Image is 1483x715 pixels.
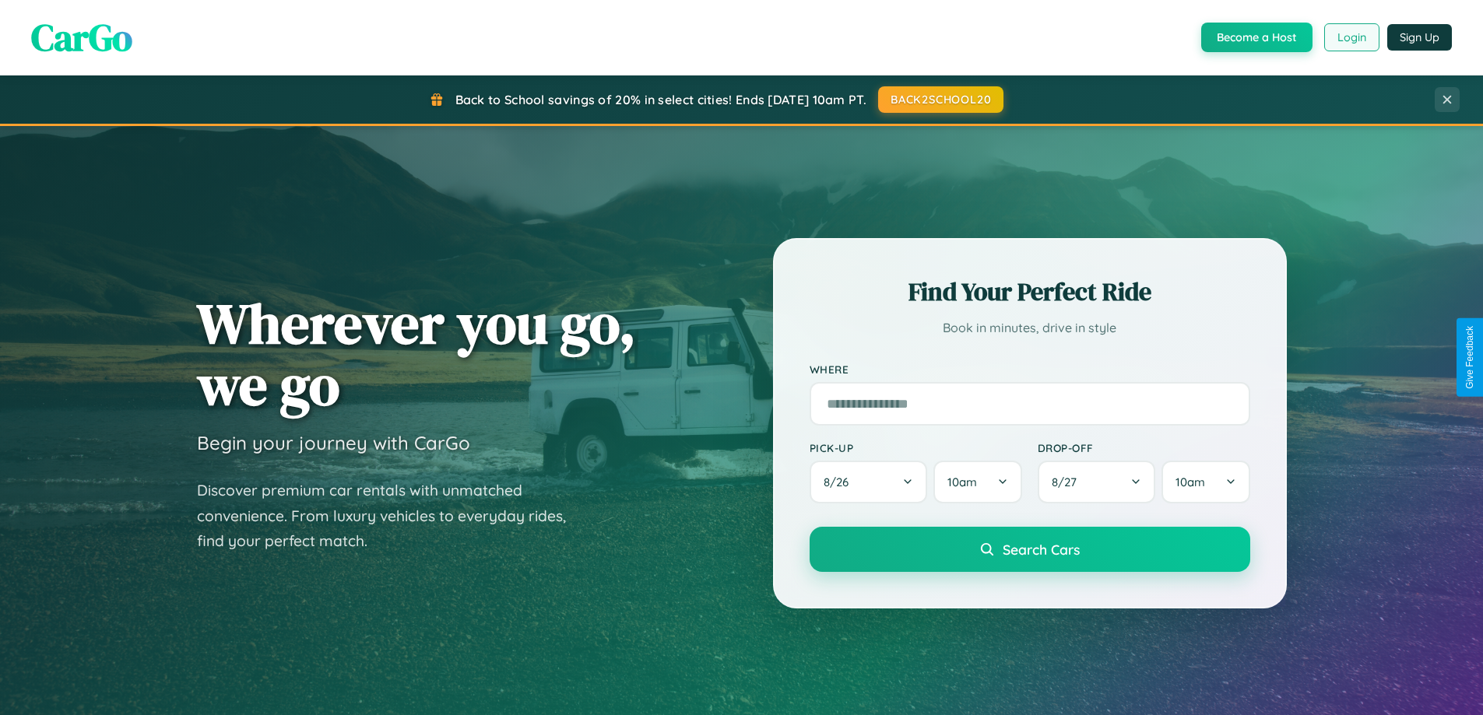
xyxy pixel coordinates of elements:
span: CarGo [31,12,132,63]
p: Discover premium car rentals with unmatched convenience. From luxury vehicles to everyday rides, ... [197,478,586,554]
button: 10am [1161,461,1249,503]
span: Search Cars [1003,541,1080,558]
h1: Wherever you go, we go [197,293,636,415]
div: Give Feedback [1464,326,1475,389]
h3: Begin your journey with CarGo [197,431,470,454]
p: Book in minutes, drive in style [810,317,1250,339]
button: 8/27 [1038,461,1156,503]
button: Search Cars [810,527,1250,572]
button: Login [1324,23,1379,51]
span: 8 / 27 [1052,475,1084,489]
button: Sign Up [1387,24,1452,51]
button: 8/26 [810,461,928,503]
label: Where [810,363,1250,376]
button: BACK2SCHOOL20 [878,86,1003,113]
span: 8 / 26 [824,475,856,489]
span: 10am [947,475,977,489]
label: Pick-up [810,441,1022,454]
h2: Find Your Perfect Ride [810,275,1250,309]
button: 10am [933,461,1021,503]
span: Back to School savings of 20% in select cities! Ends [DATE] 10am PT. [455,92,866,107]
button: Become a Host [1201,23,1313,52]
label: Drop-off [1038,441,1250,454]
span: 10am [1176,475,1205,489]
